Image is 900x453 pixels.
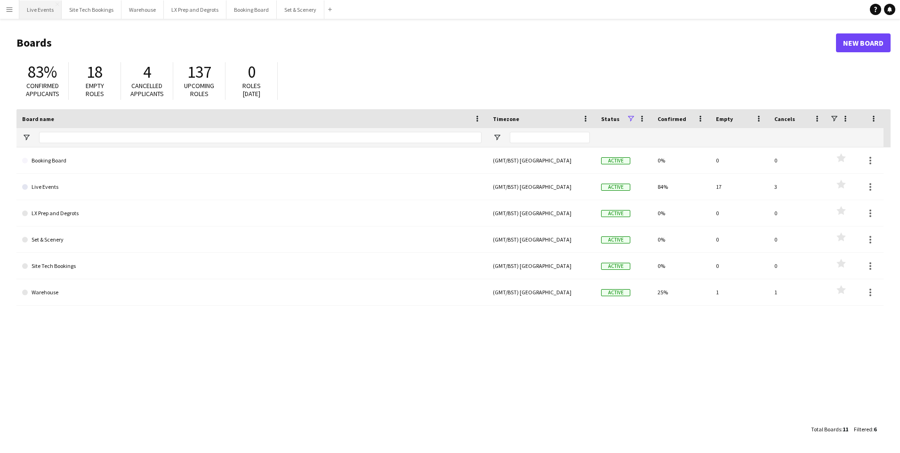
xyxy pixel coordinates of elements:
div: 0 [710,226,769,252]
div: 0 [769,253,827,279]
a: Site Tech Bookings [22,253,482,279]
span: Active [601,289,630,296]
div: (GMT/BST) [GEOGRAPHIC_DATA] [487,147,595,173]
a: New Board [836,33,891,52]
span: Total Boards [811,426,841,433]
div: 0% [652,253,710,279]
div: 0 [769,200,827,226]
span: 83% [28,62,57,82]
span: Status [601,115,619,122]
div: 0 [769,147,827,173]
div: (GMT/BST) [GEOGRAPHIC_DATA] [487,279,595,305]
div: 0% [652,147,710,173]
input: Board name Filter Input [39,132,482,143]
button: Open Filter Menu [493,133,501,142]
div: (GMT/BST) [GEOGRAPHIC_DATA] [487,226,595,252]
div: : [854,420,876,438]
input: Timezone Filter Input [510,132,590,143]
button: Site Tech Bookings [62,0,121,19]
button: LX Prep and Degrots [164,0,226,19]
div: 0% [652,226,710,252]
h1: Boards [16,36,836,50]
button: Warehouse [121,0,164,19]
span: Confirmed [658,115,686,122]
span: 137 [187,62,211,82]
span: Timezone [493,115,519,122]
div: 25% [652,279,710,305]
div: 0 [710,253,769,279]
button: Live Events [19,0,62,19]
div: 84% [652,174,710,200]
span: Upcoming roles [184,81,214,98]
span: 4 [143,62,151,82]
button: Open Filter Menu [22,133,31,142]
a: LX Prep and Degrots [22,200,482,226]
span: Confirmed applicants [26,81,59,98]
div: 1 [710,279,769,305]
span: Empty [716,115,733,122]
button: Booking Board [226,0,277,19]
span: Active [601,236,630,243]
span: Active [601,184,630,191]
div: : [811,420,848,438]
a: Booking Board [22,147,482,174]
span: Board name [22,115,54,122]
div: 0 [710,200,769,226]
div: 0 [710,147,769,173]
span: Active [601,210,630,217]
span: Roles [DATE] [242,81,261,98]
span: 0 [248,62,256,82]
a: Warehouse [22,279,482,306]
div: 1 [769,279,827,305]
span: 18 [87,62,103,82]
button: Set & Scenery [277,0,324,19]
div: 0% [652,200,710,226]
span: Cancelled applicants [130,81,164,98]
div: (GMT/BST) [GEOGRAPHIC_DATA] [487,253,595,279]
span: Active [601,263,630,270]
span: Cancels [774,115,795,122]
span: 11 [843,426,848,433]
span: Filtered [854,426,872,433]
div: 0 [769,226,827,252]
div: 3 [769,174,827,200]
div: (GMT/BST) [GEOGRAPHIC_DATA] [487,174,595,200]
div: 17 [710,174,769,200]
span: Active [601,157,630,164]
span: Empty roles [86,81,104,98]
a: Live Events [22,174,482,200]
div: (GMT/BST) [GEOGRAPHIC_DATA] [487,200,595,226]
span: 6 [874,426,876,433]
a: Set & Scenery [22,226,482,253]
